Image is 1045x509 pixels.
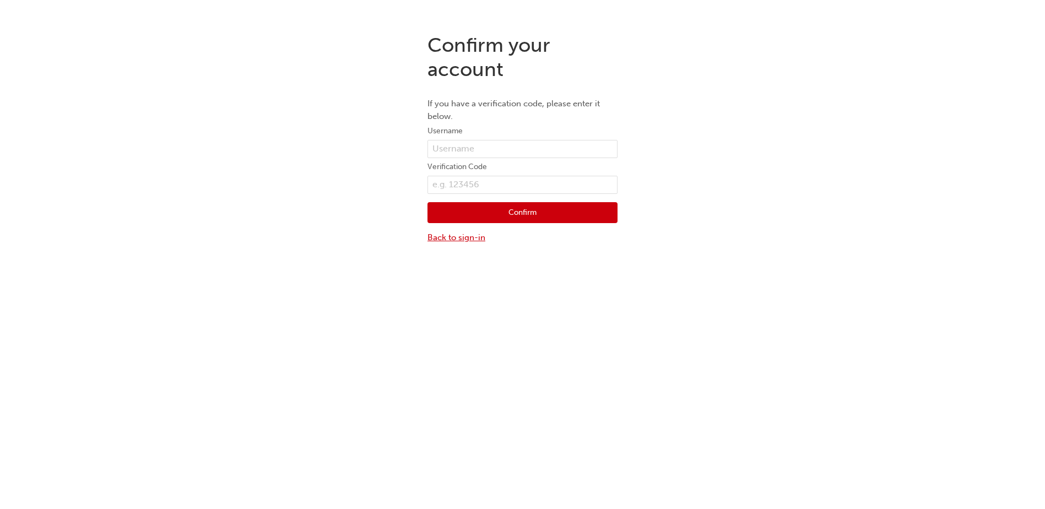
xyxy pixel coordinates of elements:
[427,33,618,81] h1: Confirm your account
[427,124,618,138] label: Username
[427,202,618,223] button: Confirm
[427,160,618,174] label: Verification Code
[427,140,618,159] input: Username
[427,98,618,122] p: If you have a verification code, please enter it below.
[427,176,618,194] input: e.g. 123456
[427,231,618,244] a: Back to sign-in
